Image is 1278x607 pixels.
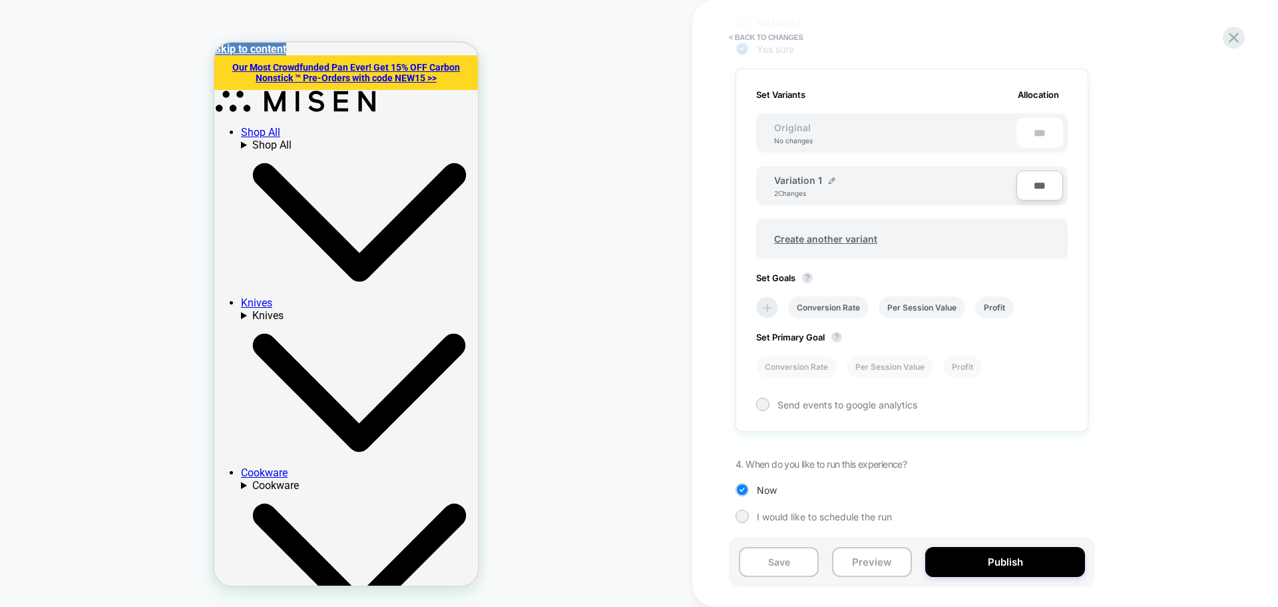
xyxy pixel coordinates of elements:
span: Variation 1 [774,175,822,186]
span: 4. When do you like to run this experience? [736,458,907,470]
summary: Cookware [27,436,264,594]
summary: Knives [27,267,264,424]
img: edit [829,177,835,184]
button: ? [802,273,813,283]
li: Per Session Value [879,297,965,318]
button: < Back to changes [722,27,810,48]
span: Yes sure [757,43,794,55]
span: No thanks [757,17,801,28]
button: Publish [925,547,1085,577]
span: Set Goals [756,273,819,283]
span: Shop All [38,96,77,109]
span: Cookware [38,436,85,449]
a: Cookware [27,424,73,436]
span: Allocation [1018,89,1059,100]
a: Our Most Crowdfunded Pan Ever! Get 15% OFF Carbon Nonstick ™ Pre-Orders with code NEW15 >> [18,19,246,41]
button: Save [739,547,819,577]
span: Knives [38,267,69,279]
li: Profit [975,297,1014,318]
span: Set Variants [756,89,805,100]
span: Set Primary Goal [756,332,849,342]
span: Create another variant [761,223,891,255]
span: Original [761,122,824,133]
a: Shop All [27,83,66,96]
div: No changes [761,137,826,145]
span: I would like to schedule the run [757,511,892,522]
summary: Shop All [27,96,264,254]
a: Knives [27,254,58,267]
button: ? [831,332,842,342]
li: Per Session Value [847,356,933,378]
li: Conversion Rate [756,356,837,378]
li: Profit [943,356,982,378]
li: Conversion Rate [788,297,869,318]
span: Now [757,484,777,496]
div: 2 Changes [774,189,814,197]
button: Preview [832,547,912,577]
span: Send events to google analytics [777,399,917,410]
